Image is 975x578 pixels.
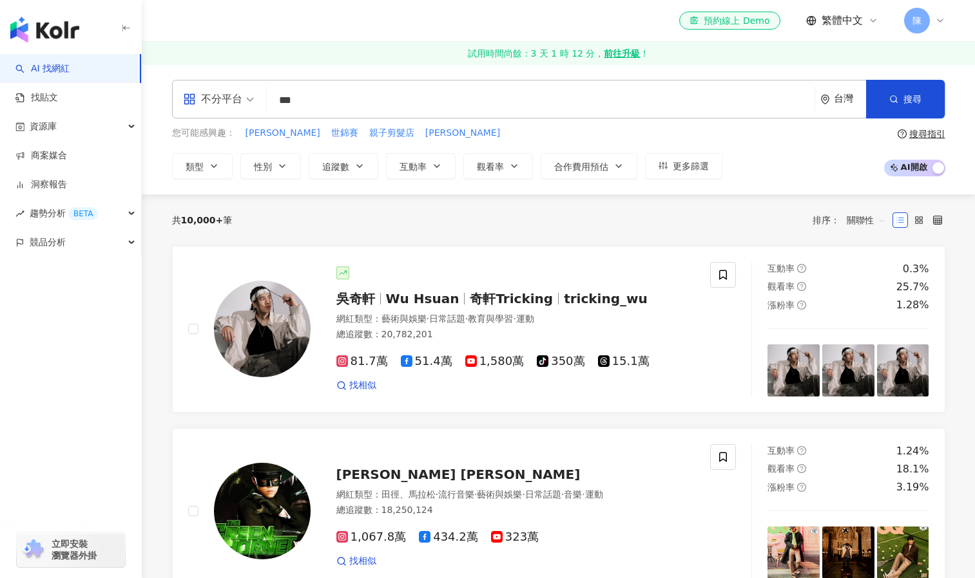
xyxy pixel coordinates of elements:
a: searchAI 找網紅 [15,62,70,75]
span: 類型 [186,162,204,172]
span: 繁體中文 [822,14,863,28]
span: 觀看率 [767,463,795,474]
span: appstore [183,93,196,106]
span: 51.4萬 [401,355,452,368]
div: 1.24% [896,444,929,458]
span: environment [820,95,830,104]
span: 您可能感興趣： [172,127,235,140]
div: 預約線上 Demo [690,14,769,27]
div: 搜尋指引 [909,129,945,139]
span: 運動 [585,489,603,499]
span: 1,067.8萬 [336,530,407,544]
strong: 前往升級 [604,47,640,60]
div: 不分平台 [183,89,242,109]
button: 性別 [240,153,301,179]
div: 3.19% [896,480,929,494]
div: 網紅類型 ： [336,489,695,501]
a: 找相似 [336,379,376,392]
span: 立即安裝 瀏覽器外掛 [52,538,97,561]
img: chrome extension [21,539,46,560]
span: 搜尋 [903,94,922,104]
span: 81.7萬 [336,355,388,368]
span: · [513,313,516,324]
span: 音樂 [564,489,582,499]
span: 434.2萬 [419,530,478,544]
span: 日常話題 [525,489,561,499]
span: rise [15,209,24,218]
span: 觀看率 [767,281,795,292]
div: 總追蹤數 ： 18,250,124 [336,504,695,517]
a: 洞察報告 [15,178,67,191]
span: 漲粉率 [767,300,795,310]
div: 0.3% [903,262,929,276]
span: question-circle [797,282,806,291]
a: KOL Avatar吳奇軒Wu Hsuan奇軒Trickingtricking_wu網紅類型：藝術與娛樂·日常話題·教育與學習·運動總追蹤數：20,782,20181.7萬51.4萬1,580萬... [172,246,945,413]
span: · [582,489,584,499]
img: KOL Avatar [214,281,311,377]
span: [PERSON_NAME] [PERSON_NAME] [336,467,581,482]
a: 找貼文 [15,91,58,104]
span: 趨勢分析 [30,199,98,228]
div: 網紅類型 ： [336,313,695,326]
span: 互動率 [767,445,795,456]
span: question-circle [797,446,806,455]
span: 關聯性 [847,210,885,230]
span: 10,000+ [181,215,224,225]
span: question-circle [797,483,806,492]
span: 323萬 [491,530,539,544]
span: · [427,313,429,324]
button: [PERSON_NAME] [245,126,321,140]
img: post-image [822,344,874,396]
a: 找相似 [336,555,376,568]
span: 奇軒Tricking [470,291,553,306]
span: 教育與學習 [468,313,513,324]
div: 18.1% [896,462,929,476]
span: question-circle [797,301,806,310]
span: · [465,313,468,324]
span: 性別 [254,162,272,172]
a: 試用時間尚餘：3 天 1 時 12 分，前往升級！ [142,42,975,65]
span: 漲粉率 [767,482,795,492]
div: 台灣 [834,93,866,104]
div: 25.7% [896,280,929,294]
span: Wu Hsuan [386,291,459,306]
span: 日常話題 [429,313,465,324]
span: 競品分析 [30,228,66,257]
span: 吳奇軒 [336,291,375,306]
span: 陳 [912,14,922,28]
span: 藝術與娛樂 [381,313,427,324]
span: 找相似 [349,555,376,568]
img: post-image [877,344,929,396]
span: 互動率 [767,263,795,274]
a: 商案媒合 [15,149,67,162]
span: tricking_wu [564,291,648,306]
div: 共 筆 [172,215,233,225]
span: question-circle [898,129,907,138]
span: 15.1萬 [598,355,650,368]
span: 資源庫 [30,112,57,141]
button: 搜尋 [866,80,945,118]
div: 排序： [813,210,893,230]
div: BETA [68,207,98,220]
span: 田徑、馬拉松 [381,489,436,499]
span: · [474,489,477,499]
span: 藝術與娛樂 [477,489,522,499]
span: question-circle [797,464,806,473]
span: · [561,489,564,499]
span: 流行音樂 [438,489,474,499]
div: 總追蹤數 ： 20,782,201 [336,328,695,341]
span: question-circle [797,264,806,273]
span: · [522,489,525,499]
img: post-image [767,344,820,396]
span: 找相似 [349,379,376,392]
span: · [436,489,438,499]
button: 類型 [172,153,233,179]
span: 運動 [516,313,534,324]
span: [PERSON_NAME] [246,127,320,140]
img: logo [10,17,79,42]
span: 350萬 [537,355,584,368]
img: KOL Avatar [214,463,311,559]
a: chrome extension立即安裝 瀏覽器外掛 [17,532,125,567]
div: 1.28% [896,298,929,312]
a: 預約線上 Demo [679,12,780,30]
